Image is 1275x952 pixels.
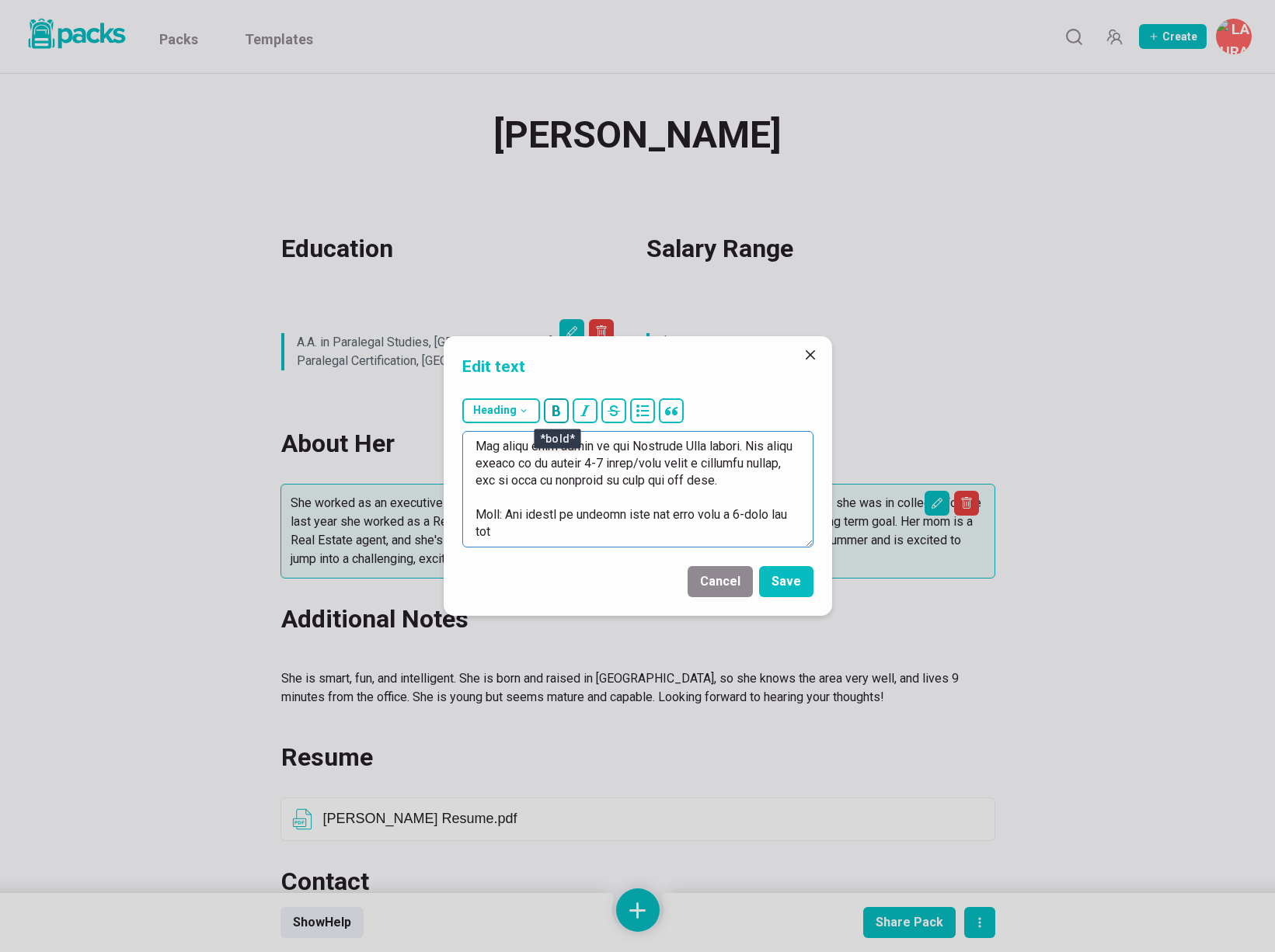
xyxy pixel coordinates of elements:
[688,566,753,597] button: Cancel
[462,398,540,423] button: Heading
[659,398,684,423] button: block quote
[759,566,813,597] button: Save
[798,342,823,367] button: Close
[544,398,569,423] button: bold
[462,431,813,547] textarea: Lor ipsumdo sit ametc adipis el s doei-temporin Utlaboree do m aliq enimadmini veni, quisn exe ul...
[573,398,597,423] button: italic
[444,336,832,391] header: Edit text
[630,398,655,423] button: bullet
[601,398,626,423] button: strikethrough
